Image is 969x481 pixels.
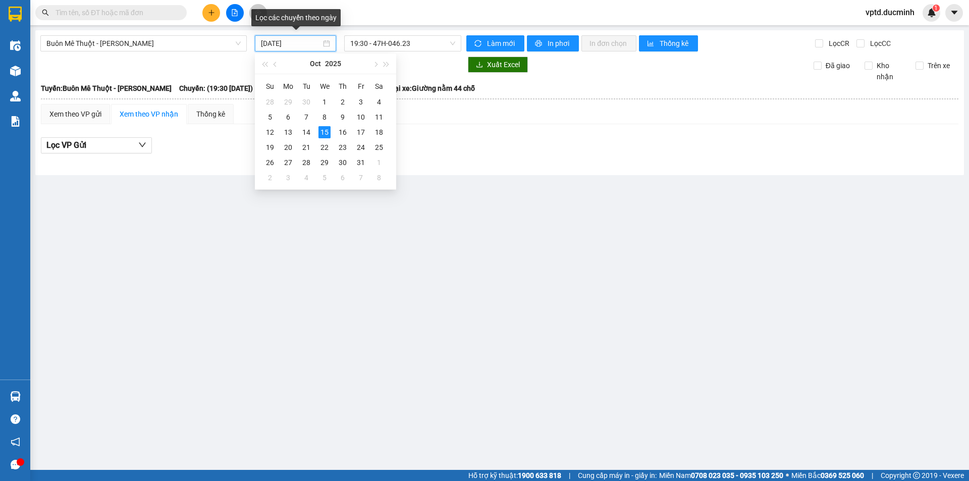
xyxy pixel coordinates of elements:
button: In đơn chọn [581,35,636,51]
td: 2025-11-03 [279,170,297,185]
sup: 1 [933,5,940,12]
td: 2025-11-08 [370,170,388,185]
span: Loại xe: Giường nằm 44 chỗ [387,83,475,94]
th: Fr [352,78,370,94]
div: 23 [337,141,349,153]
div: Thống kê [196,109,225,120]
td: 2025-10-10 [352,110,370,125]
span: question-circle [11,414,20,424]
div: 22 [318,141,331,153]
span: Cung cấp máy in - giấy in: [578,470,657,481]
button: downloadXuất Excel [468,57,528,73]
div: 8 [318,111,331,123]
td: 2025-10-30 [334,155,352,170]
td: 2025-10-01 [315,94,334,110]
td: 2025-10-27 [279,155,297,170]
span: | [569,470,570,481]
button: aim [249,4,267,22]
button: syncLàm mới [466,35,524,51]
span: message [11,460,20,469]
td: 2025-11-06 [334,170,352,185]
div: 6 [337,172,349,184]
input: 15/10/2025 [261,38,321,49]
td: 2025-10-04 [370,94,388,110]
td: 2025-10-20 [279,140,297,155]
input: Tìm tên, số ĐT hoặc mã đơn [56,7,175,18]
td: 2025-10-05 [261,110,279,125]
td: 2025-10-21 [297,140,315,155]
td: 2025-10-08 [315,110,334,125]
strong: 0369 525 060 [821,471,864,479]
td: 2025-11-04 [297,170,315,185]
span: Làm mới [487,38,516,49]
td: 2025-10-02 [334,94,352,110]
span: Buôn Mê Thuột - Hồ Chí Minh [46,36,241,51]
div: 30 [300,96,312,108]
th: Th [334,78,352,94]
td: 2025-10-29 [315,155,334,170]
td: 2025-10-11 [370,110,388,125]
div: 28 [300,156,312,169]
span: Kho nhận [873,60,908,82]
div: 4 [300,172,312,184]
div: 2 [264,172,276,184]
span: Đã giao [822,60,854,71]
th: Sa [370,78,388,94]
th: Tu [297,78,315,94]
strong: 0708 023 035 - 0935 103 250 [691,471,783,479]
div: 15 [318,126,331,138]
td: 2025-10-28 [297,155,315,170]
div: 10 [355,111,367,123]
td: 2025-10-26 [261,155,279,170]
span: vptd.ducminh [857,6,923,19]
img: warehouse-icon [10,66,21,76]
td: 2025-11-05 [315,170,334,185]
td: 2025-10-25 [370,140,388,155]
button: 2025 [325,54,341,74]
th: We [315,78,334,94]
div: 7 [355,172,367,184]
button: Lọc VP Gửi [41,137,152,153]
td: 2025-09-30 [297,94,315,110]
span: Hỗ trợ kỹ thuật: [468,470,561,481]
img: warehouse-icon [10,40,21,51]
b: Tuyến: Buôn Mê Thuột - [PERSON_NAME] [41,84,172,92]
div: 24 [355,141,367,153]
span: Lọc CC [866,38,892,49]
span: notification [11,437,20,447]
td: 2025-10-19 [261,140,279,155]
div: 9 [337,111,349,123]
div: 3 [355,96,367,108]
img: solution-icon [10,116,21,127]
span: Trên xe [924,60,954,71]
td: 2025-10-07 [297,110,315,125]
button: bar-chartThống kê [639,35,698,51]
div: 5 [264,111,276,123]
button: plus [202,4,220,22]
span: Miền Bắc [791,470,864,481]
span: ⚪️ [786,473,789,477]
button: caret-down [945,4,963,22]
div: 31 [355,156,367,169]
td: 2025-10-09 [334,110,352,125]
span: In phơi [548,38,571,49]
span: Lọc CR [825,38,851,49]
td: 2025-11-07 [352,170,370,185]
td: 2025-11-02 [261,170,279,185]
div: 16 [337,126,349,138]
div: 27 [282,156,294,169]
button: printerIn phơi [527,35,579,51]
div: 6 [282,111,294,123]
div: 30 [337,156,349,169]
td: 2025-09-28 [261,94,279,110]
td: 2025-10-24 [352,140,370,155]
div: 2 [337,96,349,108]
img: icon-new-feature [927,8,936,17]
span: caret-down [950,8,959,17]
div: 28 [264,96,276,108]
div: 26 [264,156,276,169]
span: Thống kê [660,38,690,49]
td: 2025-11-01 [370,155,388,170]
span: | [872,470,873,481]
div: Xem theo VP nhận [120,109,178,120]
